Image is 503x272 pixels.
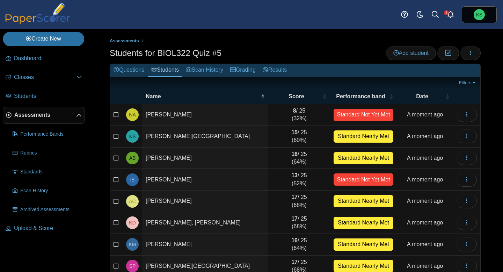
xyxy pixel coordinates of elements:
[10,182,85,199] a: Scan History
[386,46,436,60] a: Add student
[259,64,290,77] a: Results
[407,177,443,182] time: Oct 8, 2025 at 10:48 AM
[142,212,268,234] td: [PERSON_NAME], [PERSON_NAME]
[20,206,82,213] span: Archived Assessments
[291,259,298,265] b: 17
[407,263,443,269] time: Oct 8, 2025 at 10:48 AM
[445,93,450,100] span: Date : Activate to sort
[110,47,221,59] h1: Students for BIOL322 Quiz #5
[3,3,73,24] img: PaperScorer
[142,126,268,148] td: [PERSON_NAME][GEOGRAPHIC_DATA]
[334,152,393,164] div: Standard Nearly Met
[129,220,136,225] span: Kennedy Dease
[20,187,82,194] span: Scan History
[474,9,485,20] span: Kevin Shuman
[142,191,268,212] td: [PERSON_NAME]
[129,134,136,139] span: Kianna Barrow
[272,93,321,100] span: Score
[334,109,393,121] div: Standard Not Yet Met
[3,50,85,67] a: Dashboard
[14,111,76,119] span: Assessments
[129,242,136,247] span: Kayla Morgan
[291,129,298,135] b: 15
[146,93,259,100] span: Name
[268,191,330,212] td: / 25 (68%)
[400,93,444,100] span: Date
[14,73,76,81] span: Classes
[110,38,139,43] span: Assessments
[130,177,134,182] span: Isaiah Brooks
[291,237,298,243] b: 16
[142,234,268,256] td: [PERSON_NAME]
[10,201,85,218] a: Archived Assessments
[10,145,85,162] a: Rubrics
[182,64,227,77] a: Scan History
[110,64,148,77] a: Questions
[334,130,393,143] div: Standard Nearly Met
[3,220,85,237] a: Upload & Score
[129,199,136,204] span: Amya Carter
[443,7,458,22] a: Alerts
[10,164,85,180] a: Standards
[129,156,136,160] span: Ariel Broach
[291,151,298,157] b: 16
[393,50,429,56] span: Add student
[261,93,265,100] span: Name : Activate to invert sorting
[476,12,483,17] span: Kevin Shuman
[268,104,330,126] td: / 25 (32%)
[291,216,298,222] b: 17
[462,6,497,23] a: Kevin Shuman
[407,220,443,226] time: Oct 8, 2025 at 10:48 AM
[142,169,268,191] td: [PERSON_NAME]
[10,126,85,143] a: Performance Bands
[407,198,443,204] time: Oct 8, 2025 at 10:48 AM
[142,148,268,169] td: [PERSON_NAME]
[291,172,298,178] b: 13
[334,217,393,229] div: Standard Nearly Met
[14,55,82,62] span: Dashboard
[268,234,330,256] td: / 25 (64%)
[457,79,479,86] a: Filters
[129,112,136,117] span: Nia Andrews
[148,64,182,77] a: Students
[407,241,443,247] time: Oct 8, 2025 at 10:48 AM
[407,133,443,139] time: Oct 8, 2025 at 10:48 AM
[293,108,296,114] b: 8
[334,173,393,186] div: Standard Not Yet Met
[108,37,141,45] a: Assessments
[334,93,388,100] span: Performance band
[227,64,259,77] a: Grading
[3,107,85,124] a: Assessments
[14,224,82,232] span: Upload & Score
[3,69,85,86] a: Classes
[407,155,443,161] time: Oct 8, 2025 at 10:48 AM
[142,104,268,126] td: [PERSON_NAME]
[268,212,330,234] td: / 25 (68%)
[20,169,82,176] span: Standards
[334,195,393,207] div: Standard Nearly Met
[14,92,82,100] span: Students
[3,32,84,46] a: Create New
[20,150,82,157] span: Rubrics
[129,264,136,269] span: Suhaylah Pitts
[322,93,327,100] span: Score : Activate to sort
[268,148,330,169] td: / 25 (64%)
[3,19,73,25] a: PaperScorer
[291,194,298,200] b: 17
[268,169,330,191] td: / 25 (52%)
[268,126,330,148] td: / 25 (60%)
[3,88,85,105] a: Students
[389,93,393,100] span: Performance band : Activate to sort
[334,260,393,272] div: Standard Nearly Met
[20,131,82,138] span: Performance Bands
[407,112,443,117] time: Oct 8, 2025 at 10:48 AM
[334,238,393,251] div: Standard Nearly Met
